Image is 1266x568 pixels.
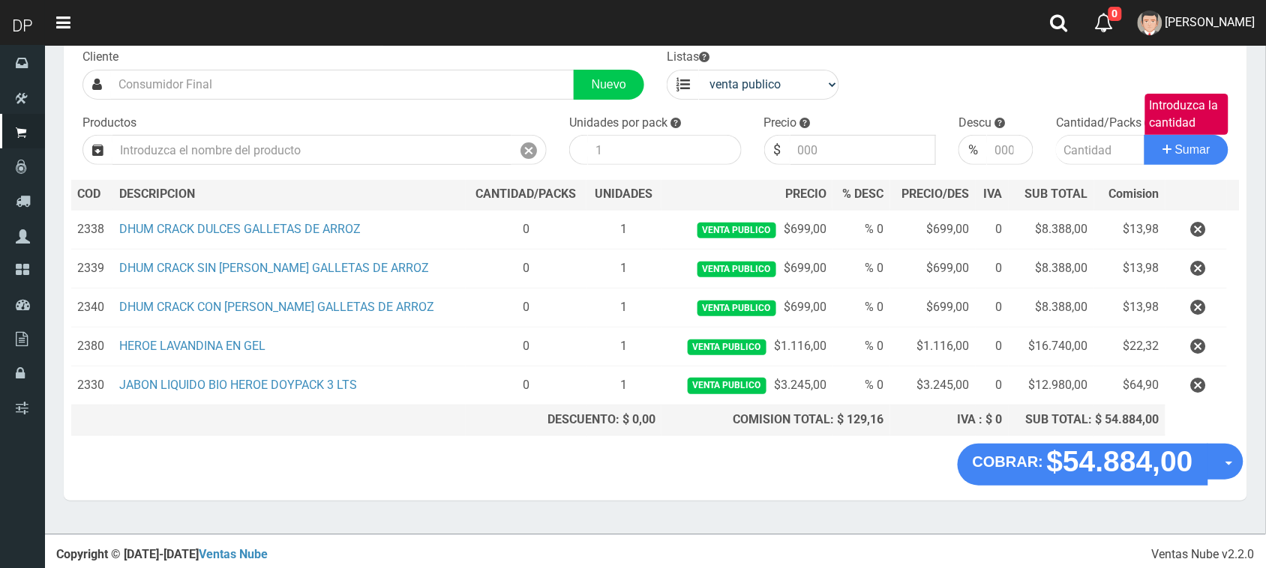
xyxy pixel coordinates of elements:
td: 1 [586,288,661,327]
span: Sumar [1175,143,1210,156]
input: Consumidor Final [111,70,574,100]
input: Introduzca el nombre del producto [112,135,511,165]
span: SUB TOTAL [1025,186,1088,203]
a: Nuevo [574,70,644,100]
td: 0 [976,210,1009,250]
td: 2330 [71,366,113,405]
td: $8.388,00 [1009,210,1094,250]
td: $699,00 [890,288,976,327]
td: $699,00 [890,250,976,288]
span: venta publico [697,262,776,277]
td: % 0 [832,210,889,250]
img: User Image [1138,10,1162,35]
td: 2340 [71,288,113,327]
td: 0 [976,327,1009,366]
td: $64,90 [1094,366,1165,405]
th: DES [113,180,466,210]
input: Cantidad [1056,135,1145,165]
td: $1.116,00 [661,327,832,366]
div: DESCUENTO: $ 0,00 [472,411,656,429]
td: $3.245,00 [661,366,832,405]
td: $3.245,00 [890,366,976,405]
label: Introduzca la cantidad [1145,94,1228,136]
td: 0 [976,366,1009,405]
td: 0 [976,250,1009,288]
span: CRIPCION [141,187,195,201]
td: % 0 [832,288,889,327]
td: $699,00 [661,288,832,327]
td: % 0 [832,327,889,366]
label: Productos [82,115,136,132]
input: 000 [790,135,937,165]
td: 0 [466,366,587,405]
th: CANTIDAD/PACKS [466,180,587,210]
th: UNIDADES [586,180,661,210]
strong: COBRAR: [973,453,1043,470]
td: 1 [586,250,661,288]
td: 1 [586,366,661,405]
span: [PERSON_NAME] [1165,15,1255,29]
td: $699,00 [661,250,832,288]
td: 0 [466,250,587,288]
span: venta publico [688,378,766,393]
span: venta publico [697,300,776,316]
td: $13,98 [1094,250,1165,288]
td: $13,98 [1094,288,1165,327]
a: DHUM CRACK SIN [PERSON_NAME] GALLETAS DE ARROZ [119,261,429,275]
span: venta publico [697,223,776,238]
button: Sumar [1144,135,1228,165]
input: 1 [588,135,742,165]
label: Unidades por pack [569,115,667,132]
span: PRECIO/DES [902,187,970,201]
th: COD [71,180,113,210]
span: Comision [1109,186,1159,203]
td: % 0 [832,250,889,288]
a: JABON LIQUIDO BIO HEROE DOYPACK 3 LTS [119,378,357,392]
td: $12.980,00 [1009,366,1094,405]
span: 0 [1108,7,1122,21]
span: PRECIO [785,186,826,203]
span: venta publico [688,339,766,355]
label: Cantidad/Packs [1056,115,1141,132]
td: $1.116,00 [890,327,976,366]
a: Ventas Nube [199,547,268,561]
div: IVA : $ 0 [896,411,1003,429]
label: Descu [958,115,991,132]
td: $8.388,00 [1009,288,1094,327]
td: $699,00 [890,210,976,250]
label: Cliente [82,49,118,66]
td: 2380 [71,327,113,366]
div: COMISION TOTAL: $ 129,16 [667,411,883,429]
div: SUB TOTAL: $ 54.884,00 [1015,411,1159,429]
label: Precio [764,115,797,132]
td: 1 [586,327,661,366]
td: % 0 [832,366,889,405]
td: 2338 [71,210,113,250]
span: % DESC [843,187,884,201]
td: $8.388,00 [1009,250,1094,288]
strong: $54.884,00 [1047,445,1193,477]
td: 0 [466,210,587,250]
div: $ [764,135,790,165]
td: $16.740,00 [1009,327,1094,366]
div: % [958,135,987,165]
td: $699,00 [661,210,832,250]
td: 0 [466,327,587,366]
strong: Copyright © [DATE]-[DATE] [56,547,268,561]
span: IVA [984,187,1003,201]
td: 0 [466,288,587,327]
td: 1 [586,210,661,250]
td: 0 [976,288,1009,327]
a: DHUM CRACK CON [PERSON_NAME] GALLETAS DE ARROZ [119,300,434,314]
a: HEROE LAVANDINA EN GEL [119,339,265,353]
a: DHUM CRACK DULCES GALLETAS DE ARROZ [119,222,361,236]
input: 000 [987,135,1033,165]
td: $22,32 [1094,327,1165,366]
td: $13,98 [1094,210,1165,250]
button: COBRAR: $54.884,00 [958,444,1208,486]
td: 2339 [71,250,113,288]
label: Listas [667,49,709,66]
div: Ventas Nube v2.2.0 [1152,546,1255,564]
